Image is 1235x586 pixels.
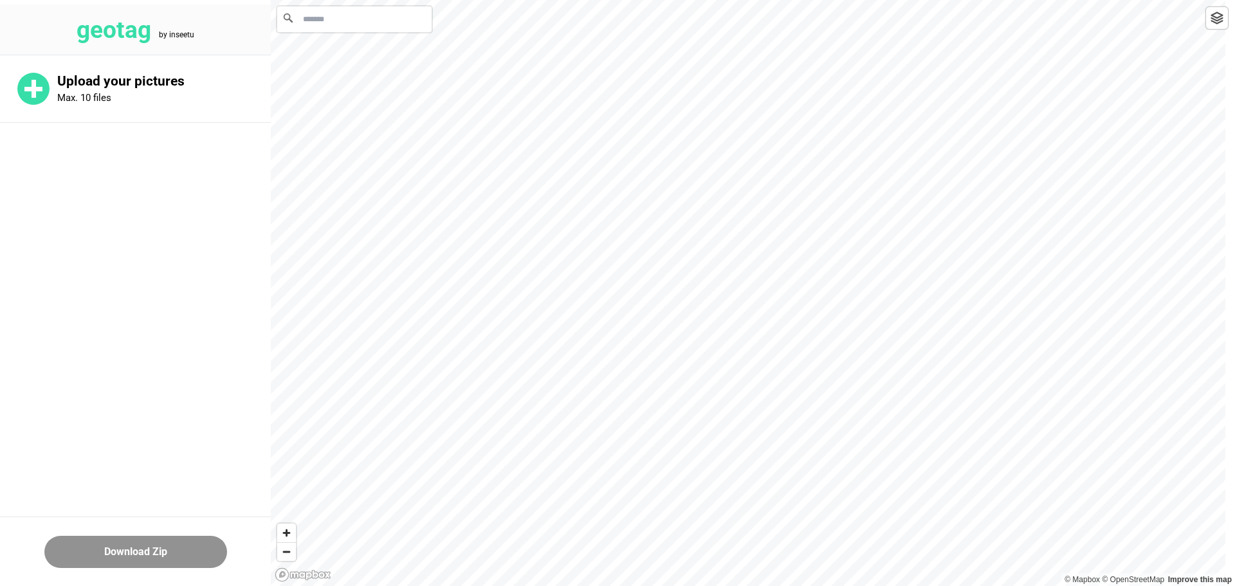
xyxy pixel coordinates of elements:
tspan: geotag [77,16,151,44]
img: toggleLayer [1211,12,1223,24]
p: Max. 10 files [57,92,111,104]
span: Zoom out [277,543,296,561]
a: Mapbox logo [275,567,331,582]
tspan: by inseetu [159,30,194,39]
a: OpenStreetMap [1102,575,1164,584]
a: Mapbox [1065,575,1100,584]
input: Ricerca [277,6,432,32]
p: Upload your pictures [57,73,271,89]
a: Map feedback [1168,575,1232,584]
button: Zoom in [277,524,296,542]
button: Zoom out [277,542,296,561]
button: Download Zip [44,536,227,568]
